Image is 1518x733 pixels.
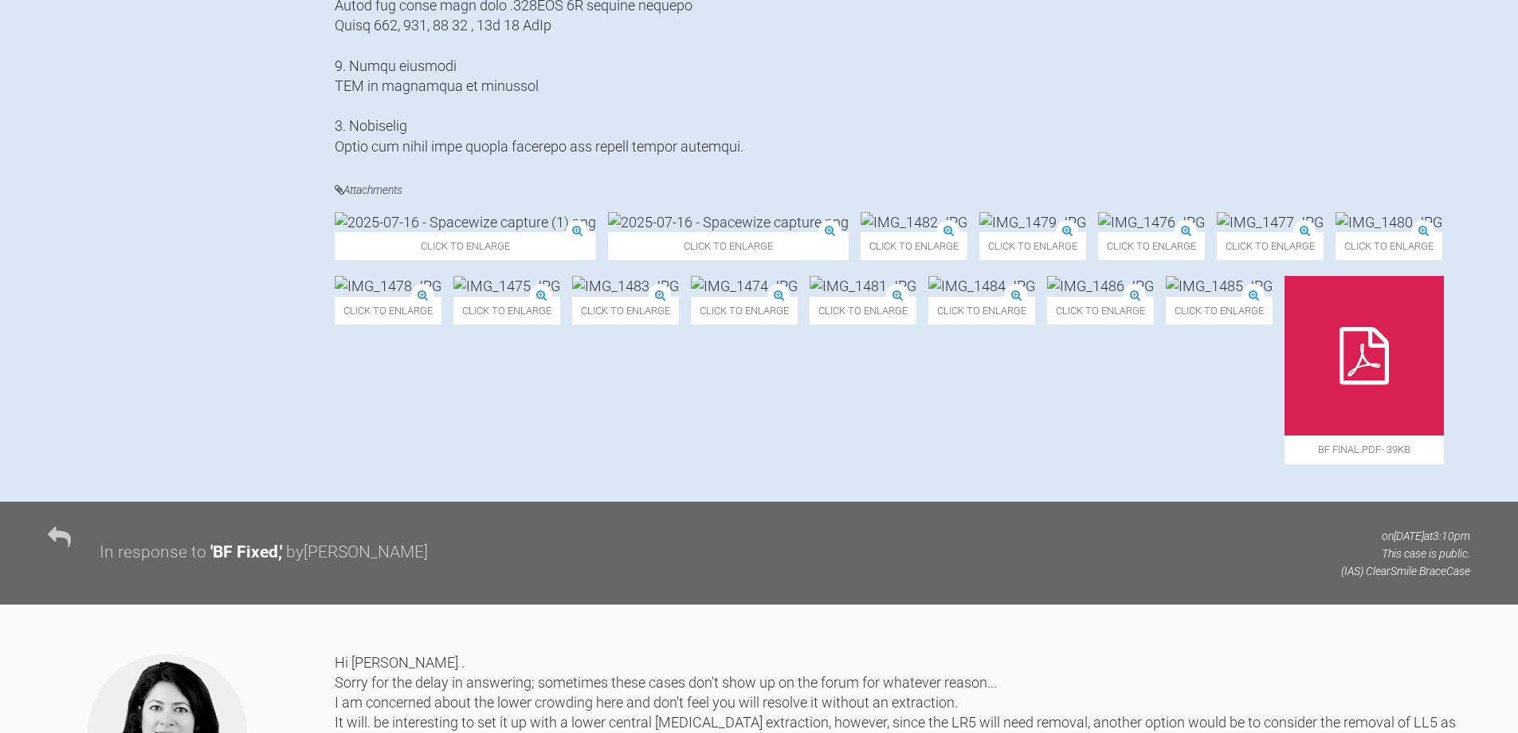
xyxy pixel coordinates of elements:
p: This case is public. [1341,545,1470,562]
div: by [PERSON_NAME] [286,539,428,566]
img: IMG_1485.JPG [1166,276,1273,296]
div: In response to [100,539,206,566]
img: 2025-07-16 - Spacewize capture (1).png [335,212,596,232]
img: 2025-07-16 - Spacewize capture.png [608,212,849,232]
span: BF final.pdf - 39KB [1285,435,1444,463]
h4: Attachments [335,180,1470,200]
p: on [DATE] at 3:10pm [1341,527,1470,545]
img: IMG_1478.JPG [335,276,441,296]
span: Click to enlarge [1217,232,1324,260]
span: Click to enlarge [453,297,560,325]
span: Click to enlarge [1047,297,1154,325]
span: Click to enlarge [572,297,679,325]
img: IMG_1475.JPG [453,276,560,296]
img: IMG_1479.JPG [979,212,1086,232]
span: Click to enlarge [335,232,596,260]
span: Click to enlarge [979,232,1086,260]
img: IMG_1474.JPG [691,276,798,296]
img: IMG_1477.JPG [1217,212,1324,232]
span: Click to enlarge [810,297,916,325]
img: IMG_1481.JPG [810,276,916,296]
span: Click to enlarge [335,297,441,325]
img: IMG_1482.JPG [861,212,967,232]
span: Click to enlarge [608,232,849,260]
span: Click to enlarge [861,232,967,260]
img: IMG_1484.JPG [928,276,1035,296]
img: IMG_1486.JPG [1047,276,1154,296]
span: Click to enlarge [1166,297,1273,325]
img: IMG_1476.JPG [1098,212,1205,232]
img: IMG_1480.JPG [1336,212,1442,232]
img: IMG_1483.JPG [572,276,679,296]
div: ' BF Fixed, ' [210,539,282,566]
span: Click to enlarge [928,297,1035,325]
span: Click to enlarge [1098,232,1205,260]
span: Click to enlarge [1336,232,1442,260]
span: Click to enlarge [691,297,798,325]
p: (IAS) ClearSmile Brace Case [1341,562,1470,580]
